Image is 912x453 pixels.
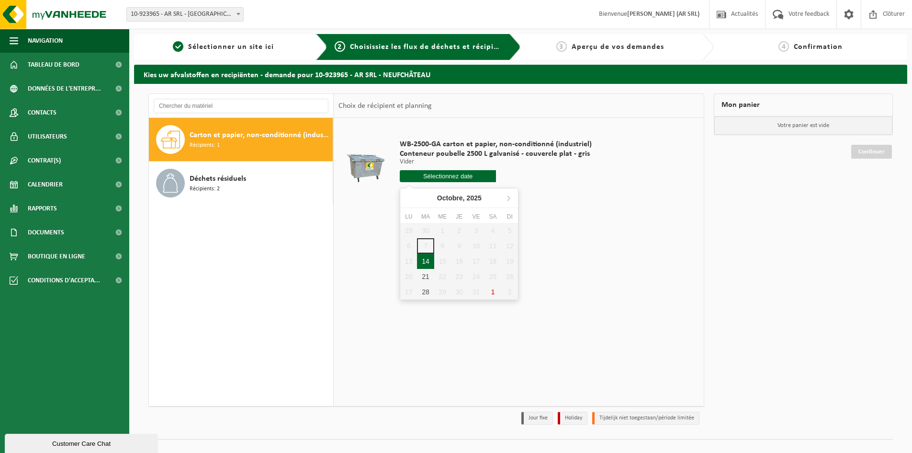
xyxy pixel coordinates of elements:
span: Boutique en ligne [28,244,85,268]
div: Choix de récipient et planning [334,94,437,118]
input: Chercher du matériel [154,99,328,113]
span: Conteneur poubelle 2500 L galvanisé - couvercle plat - gris [400,149,592,159]
div: Di [501,212,518,221]
span: Aperçu de vos demandes [572,43,664,51]
span: Conditions d'accepta... [28,268,100,292]
a: 1Sélectionner un site ici [139,41,308,53]
li: Holiday [558,412,587,425]
span: Déchets résiduels [190,173,246,185]
li: Tijdelijk niet toegestaan/période limitée [592,412,699,425]
div: Mon panier [714,93,893,116]
div: Lu [400,212,417,221]
div: Je [451,212,468,221]
strong: [PERSON_NAME] (AR SRL) [627,11,699,18]
div: 14 [417,254,434,269]
li: Jour fixe [521,412,553,425]
span: Données de l'entrepr... [28,77,101,101]
span: WB-2500-GA carton et papier, non-conditionné (industriel) [400,139,592,149]
span: 10-923965 - AR SRL - NEUFCHÂTEAU [126,7,244,22]
span: Récipients: 1 [190,141,220,150]
span: Rapports [28,197,57,221]
span: Récipients: 2 [190,185,220,194]
span: Contacts [28,101,56,125]
h2: Kies uw afvalstoffen en recipiënten - demande pour 10-923965 - AR SRL - NEUFCHÂTEAU [134,65,907,83]
span: Confirmation [794,43,843,51]
button: Carton et papier, non-conditionné (industriel) Récipients: 1 [149,118,333,162]
span: Choisissiez les flux de déchets et récipients [350,43,509,51]
div: Sa [484,212,501,221]
p: Vider [400,159,592,165]
div: Ve [468,212,484,221]
div: Octobre, [433,190,485,206]
span: Documents [28,221,64,244]
input: Sélectionnez date [400,170,496,182]
div: Ma [417,212,434,221]
span: Navigation [28,29,63,53]
i: 2025 [467,195,482,201]
span: Calendrier [28,173,63,197]
p: Votre panier est vide [714,116,892,135]
span: Sélectionner un site ici [188,43,274,51]
button: Déchets résiduels Récipients: 2 [149,162,333,205]
span: Carton et papier, non-conditionné (industriel) [190,129,330,141]
div: 21 [417,269,434,284]
span: Tableau de bord [28,53,79,77]
span: 10-923965 - AR SRL - NEUFCHÂTEAU [127,8,243,21]
div: 28 [417,284,434,300]
span: Contrat(s) [28,149,61,173]
div: Me [434,212,451,221]
span: 2 [335,41,345,52]
span: 4 [778,41,789,52]
iframe: chat widget [5,432,160,453]
span: Utilisateurs [28,125,67,149]
span: 3 [556,41,567,52]
span: 1 [173,41,183,52]
a: Continuer [851,145,892,159]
